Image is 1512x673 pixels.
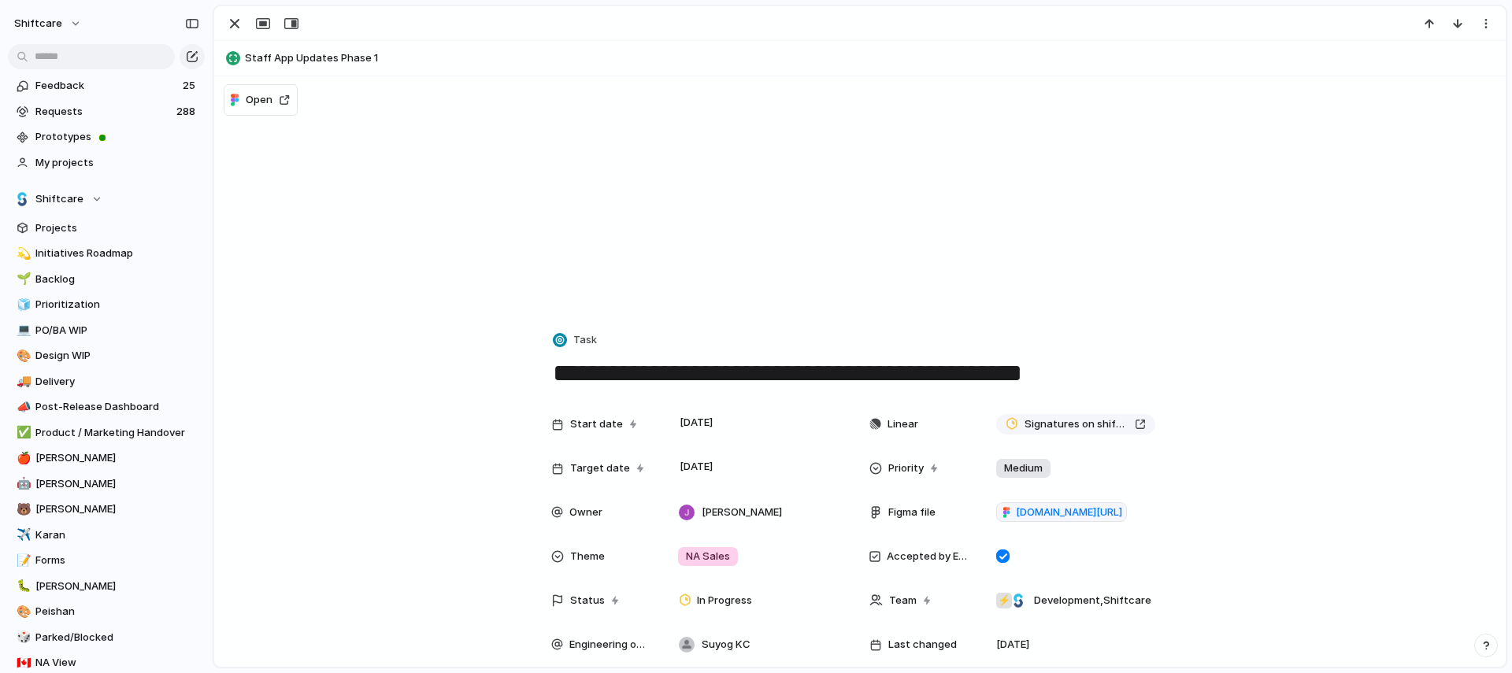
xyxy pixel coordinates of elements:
[8,421,205,445] a: ✅Product / Marketing Handover
[14,501,30,517] button: 🐻
[569,637,652,653] span: Engineering owner
[8,370,205,394] div: 🚚Delivery
[8,74,205,98] a: Feedback25
[35,399,199,415] span: Post-Release Dashboard
[8,472,205,496] a: 🤖[PERSON_NAME]
[8,600,205,623] a: 🎨Peishan
[676,413,717,432] span: [DATE]
[573,332,597,348] span: Task
[224,84,298,116] button: Open
[35,155,199,171] span: My projects
[686,549,730,564] span: NA Sales
[1034,593,1151,608] span: Development , Shiftcare
[8,268,205,291] div: 🌱Backlog
[17,245,28,263] div: 💫
[35,246,199,261] span: Initiatives Roadmap
[14,476,30,492] button: 🤖
[35,220,199,236] span: Projects
[570,460,630,476] span: Target date
[17,603,28,621] div: 🎨
[221,46,1499,71] button: Staff App Updates Phase 1
[7,11,90,36] button: shiftcare
[8,125,205,149] a: Prototypes
[8,187,205,211] button: Shiftcare
[17,296,28,314] div: 🧊
[245,50,1499,66] span: Staff App Updates Phase 1
[17,501,28,519] div: 🐻
[35,78,178,94] span: Feedback
[8,523,205,547] a: ✈️Karan
[35,374,199,390] span: Delivery
[14,16,62,31] span: shiftcare
[17,398,28,416] div: 📣
[35,297,199,312] span: Prioritization
[8,626,205,649] a: 🎲Parked/Blocked
[14,399,30,415] button: 📣
[996,414,1155,434] a: Signatures on shift clock out - client + carer
[14,579,30,594] button: 🐛
[702,637,750,653] span: Suyog KC
[8,446,205,470] a: 🍎[PERSON_NAME]
[14,323,30,338] button: 💻
[35,630,199,645] span: Parked/Blocked
[17,270,28,288] div: 🌱
[8,549,205,572] a: 📝Forms
[183,78,198,94] span: 25
[14,553,30,568] button: 📝
[8,497,205,521] a: 🐻[PERSON_NAME]
[8,216,205,240] a: Projects
[570,549,605,564] span: Theme
[8,242,205,265] a: 💫Initiatives Roadmap
[35,501,199,517] span: [PERSON_NAME]
[889,593,917,608] span: Team
[887,549,970,564] span: Accepted by Engineering
[35,425,199,441] span: Product / Marketing Handover
[35,655,199,671] span: NA View
[17,475,28,493] div: 🤖
[996,502,1127,523] a: [DOMAIN_NAME][URL]
[35,604,199,619] span: Peishan
[570,593,605,608] span: Status
[888,416,918,432] span: Linear
[14,425,30,441] button: ✅
[17,526,28,544] div: ✈️
[35,191,83,207] span: Shiftcare
[8,344,205,368] div: 🎨Design WIP
[35,450,199,466] span: [PERSON_NAME]
[35,104,172,120] span: Requests
[17,449,28,468] div: 🍎
[1025,416,1128,432] span: Signatures on shift clock out - client + carer
[14,450,30,466] button: 🍎
[14,272,30,287] button: 🌱
[996,593,1012,608] div: ⚡
[35,129,199,145] span: Prototypes
[17,423,28,442] div: ✅
[569,505,602,520] span: Owner
[996,637,1029,653] span: [DATE]
[8,395,205,419] a: 📣Post-Release Dashboard
[8,575,205,598] a: 🐛[PERSON_NAME]
[17,577,28,595] div: 🐛
[246,92,272,108] span: Open
[17,654,28,672] div: 🇨🇦
[888,460,924,476] span: Priority
[14,246,30,261] button: 💫
[14,527,30,543] button: ✈️
[8,319,205,342] a: 💻PO/BA WIP
[8,100,205,124] a: Requests288
[570,416,623,432] span: Start date
[14,374,30,390] button: 🚚
[35,579,199,594] span: [PERSON_NAME]
[697,593,752,608] span: In Progress
[8,293,205,316] div: 🧊Prioritization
